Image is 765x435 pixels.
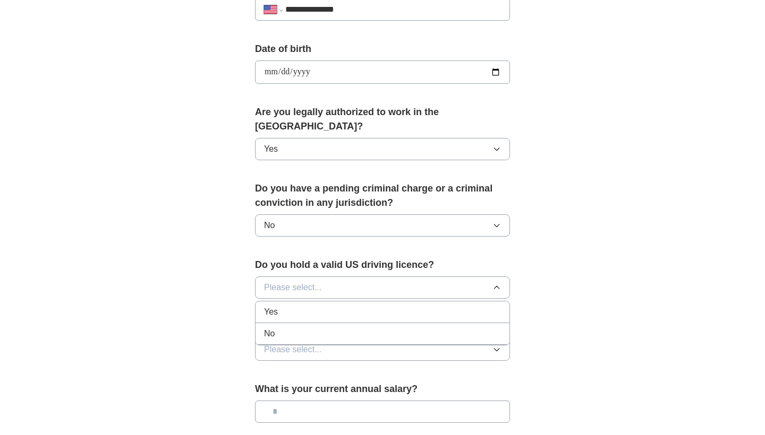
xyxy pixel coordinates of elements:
[255,42,510,56] label: Date of birth
[255,138,510,160] button: Yes
[255,276,510,299] button: Please select...
[255,214,510,237] button: No
[255,181,510,210] label: Do you have a pending criminal charge or a criminal conviction in any jurisdiction?
[264,306,278,318] span: Yes
[255,258,510,272] label: Do you hold a valid US driving licence?
[264,343,322,356] span: Please select...
[255,105,510,134] label: Are you legally authorized to work in the [GEOGRAPHIC_DATA]?
[264,281,322,294] span: Please select...
[264,143,278,155] span: Yes
[255,338,510,361] button: Please select...
[264,327,275,340] span: No
[255,382,510,396] label: What is your current annual salary?
[264,219,275,232] span: No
